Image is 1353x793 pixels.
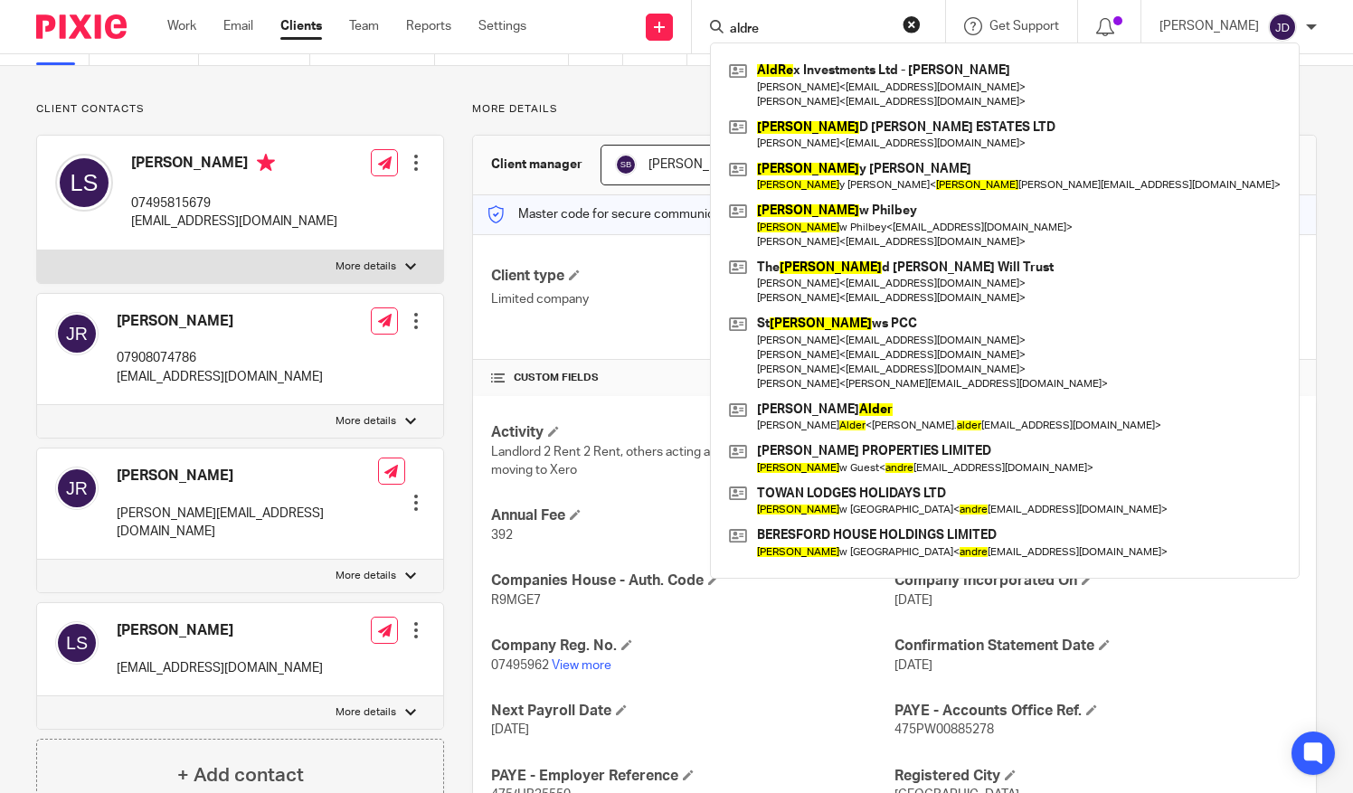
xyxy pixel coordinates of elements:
[491,659,549,672] span: 07495962
[552,659,611,672] a: View more
[728,22,891,38] input: Search
[131,194,337,212] p: 07495815679
[648,158,748,171] span: [PERSON_NAME]
[491,267,894,286] h4: Client type
[131,154,337,176] h4: [PERSON_NAME]
[1268,13,1297,42] img: svg%3E
[491,156,582,174] h3: Client manager
[894,637,1298,656] h4: Confirmation Statement Date
[117,368,323,386] p: [EMAIL_ADDRESS][DOMAIN_NAME]
[55,621,99,665] img: svg%3E
[491,529,513,542] span: 392
[55,154,113,212] img: svg%3E
[131,212,337,231] p: [EMAIL_ADDRESS][DOMAIN_NAME]
[491,702,894,721] h4: Next Payroll Date
[336,705,396,720] p: More details
[406,17,451,35] a: Reports
[491,594,541,607] span: R9MGE7
[117,312,323,331] h4: [PERSON_NAME]
[177,761,304,789] h4: + Add contact
[894,571,1298,590] h4: Company Incorporated On
[117,621,323,640] h4: [PERSON_NAME]
[55,312,99,355] img: svg%3E
[491,371,894,385] h4: CUSTOM FIELDS
[615,154,637,175] img: svg%3E
[336,260,396,274] p: More details
[487,205,799,223] p: Master code for secure communications and files
[894,702,1298,721] h4: PAYE - Accounts Office Ref.
[491,723,529,736] span: [DATE]
[491,446,893,477] span: Landlord 2 Rent 2 Rent, others acting and Management/Letting Agent - moving to Xero
[257,154,275,172] i: Primary
[894,767,1298,786] h4: Registered City
[36,102,444,117] p: Client contacts
[349,17,379,35] a: Team
[36,14,127,39] img: Pixie
[491,290,894,308] p: Limited company
[894,594,932,607] span: [DATE]
[894,659,932,672] span: [DATE]
[491,423,894,442] h4: Activity
[903,15,921,33] button: Clear
[223,17,253,35] a: Email
[117,467,378,486] h4: [PERSON_NAME]
[491,506,894,525] h4: Annual Fee
[117,349,323,367] p: 07908074786
[336,569,396,583] p: More details
[491,571,894,590] h4: Companies House - Auth. Code
[894,723,994,736] span: 475PW00885278
[989,20,1059,33] span: Get Support
[1159,17,1259,35] p: [PERSON_NAME]
[117,505,378,542] p: [PERSON_NAME][EMAIL_ADDRESS][DOMAIN_NAME]
[472,102,1317,117] p: More details
[336,414,396,429] p: More details
[117,659,323,677] p: [EMAIL_ADDRESS][DOMAIN_NAME]
[491,637,894,656] h4: Company Reg. No.
[478,17,526,35] a: Settings
[491,767,894,786] h4: PAYE - Employer Reference
[280,17,322,35] a: Clients
[55,467,99,510] img: svg%3E
[167,17,196,35] a: Work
